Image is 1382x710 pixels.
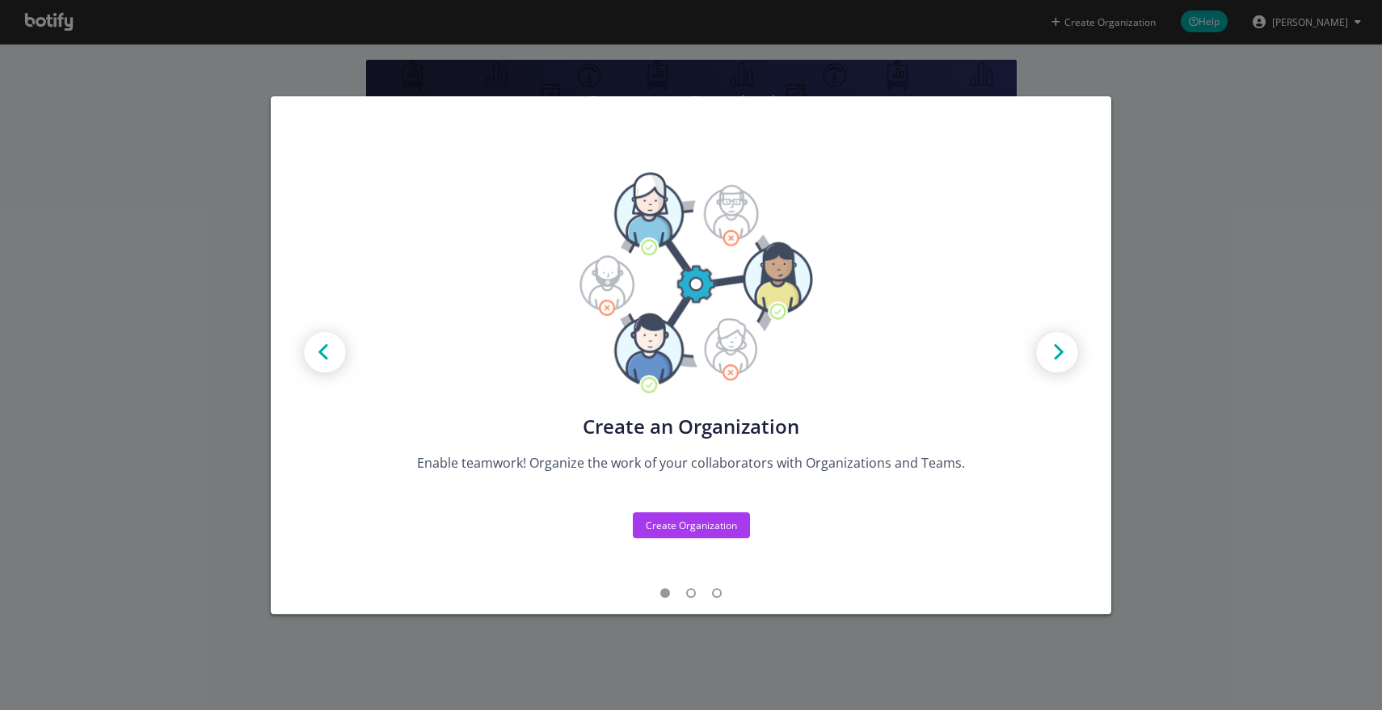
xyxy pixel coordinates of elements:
[403,415,979,438] div: Create an Organization
[569,172,812,395] img: Tutorial
[646,519,737,532] div: Create Organization
[271,96,1111,615] div: modal
[633,512,750,538] button: Create Organization
[1021,317,1093,390] img: Next arrow
[289,317,361,390] img: Prev arrow
[403,454,979,473] div: Enable teamwork! Organize the work of your collaborators with Organizations and Teams.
